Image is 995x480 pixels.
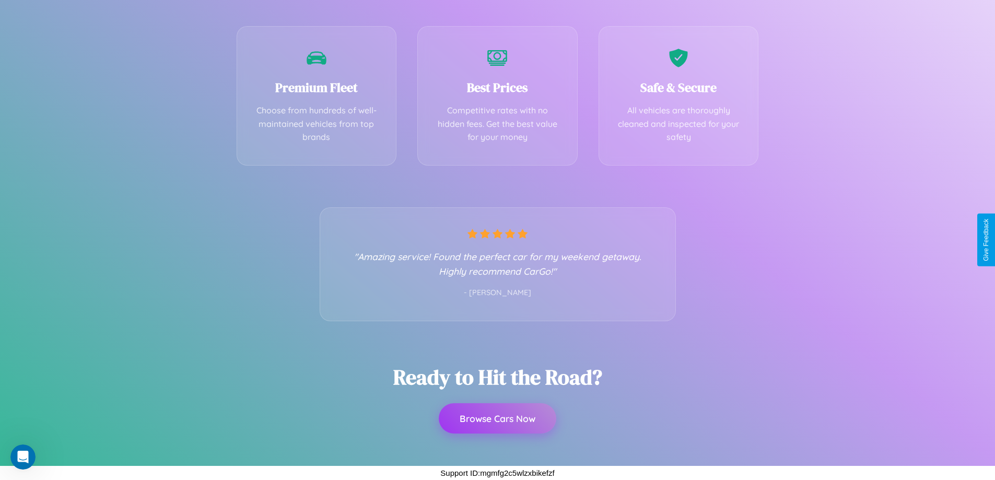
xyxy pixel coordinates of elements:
[253,104,381,144] p: Choose from hundreds of well-maintained vehicles from top brands
[253,79,381,96] h3: Premium Fleet
[341,286,654,300] p: - [PERSON_NAME]
[10,444,36,470] iframe: Intercom live chat
[393,363,602,391] h2: Ready to Hit the Road?
[440,466,554,480] p: Support ID: mgmfg2c5wlzxbikefzf
[434,79,561,96] h3: Best Prices
[615,79,743,96] h3: Safe & Secure
[439,403,556,434] button: Browse Cars Now
[615,104,743,144] p: All vehicles are thoroughly cleaned and inspected for your safety
[982,219,990,261] div: Give Feedback
[341,249,654,278] p: "Amazing service! Found the perfect car for my weekend getaway. Highly recommend CarGo!"
[434,104,561,144] p: Competitive rates with no hidden fees. Get the best value for your money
